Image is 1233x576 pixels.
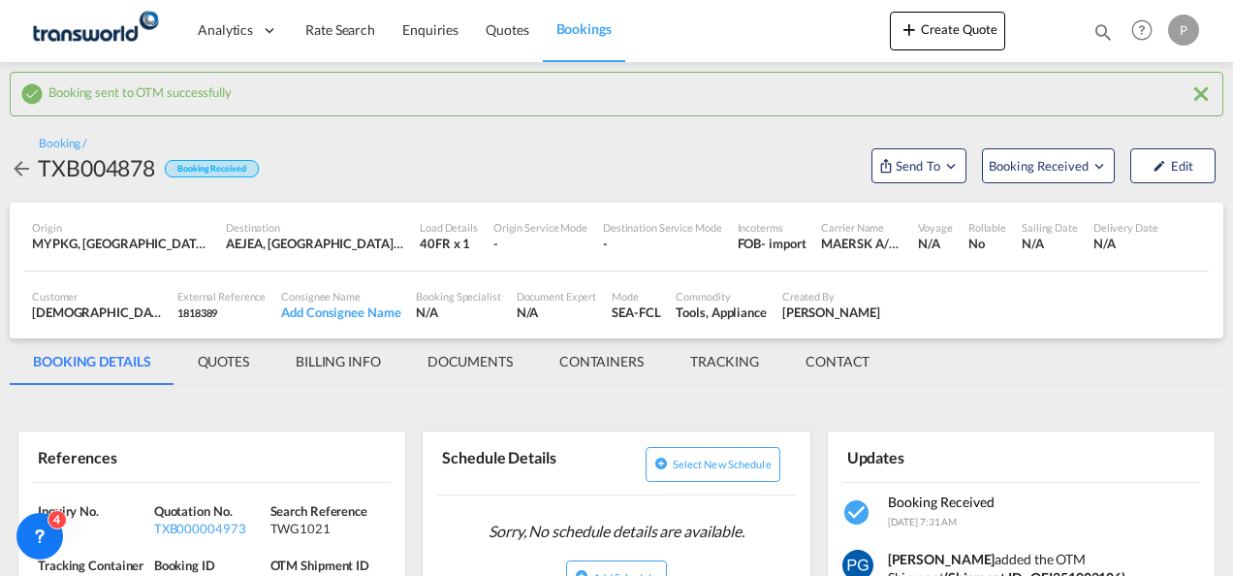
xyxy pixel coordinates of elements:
[842,497,873,528] md-icon: icon-checkbox-marked-circle
[890,12,1005,50] button: icon-plus 400-fgCreate Quote
[38,152,155,183] div: TXB004878
[38,503,99,519] span: Inquiry No.
[676,289,766,304] div: Commodity
[493,220,587,235] div: Origin Service Mode
[1022,235,1078,252] div: N/A
[10,157,33,180] md-icon: icon-arrow-left
[281,304,400,321] div: Add Consignee Name
[402,21,458,38] span: Enquiries
[556,20,612,37] span: Bookings
[416,304,500,321] div: N/A
[968,220,1006,235] div: Rollable
[404,338,536,385] md-tab-item: DOCUMENTS
[10,152,38,183] div: icon-arrow-left
[821,235,902,252] div: MAERSK A/S / TDWC-DUBAI
[48,80,232,100] span: Booking sent to OTM successfully
[39,136,86,152] div: Booking /
[603,220,722,235] div: Destination Service Mode
[32,304,162,321] div: [DEMOGRAPHIC_DATA][PERSON_NAME]
[646,447,780,482] button: icon-plus-circleSelect new schedule
[1168,15,1199,46] div: P
[177,306,217,319] span: 1818389
[32,235,210,252] div: MYPKG, Port Klang (Pelabuhan Klang), Malaysia, South East Asia, Asia Pacific
[761,235,806,252] div: - import
[968,235,1006,252] div: No
[420,235,478,252] div: 40FR x 1
[673,458,772,470] span: Select new schedule
[782,289,880,304] div: Created By
[493,235,587,252] div: -
[32,220,210,235] div: Origin
[481,513,752,550] span: Sorry, No schedule details are available.
[38,520,149,537] div: N/A
[281,289,400,304] div: Consignee Name
[888,551,996,567] strong: [PERSON_NAME]
[603,235,722,252] div: -
[1022,220,1078,235] div: Sailing Date
[305,21,375,38] span: Rate Search
[782,304,880,321] div: Pradhesh Gautham
[676,304,766,321] div: Tools, Appliance
[270,558,370,573] span: OTM Shipment ID
[1130,148,1216,183] button: icon-pencilEdit
[1125,14,1168,48] div: Help
[38,558,143,573] span: Tracking Container
[486,21,528,38] span: Quotes
[898,17,921,41] md-icon: icon-plus 400-fg
[612,289,660,304] div: Mode
[33,439,208,473] div: References
[29,9,160,52] img: f753ae806dec11f0841701cdfdf085c0.png
[154,558,215,573] span: Booking ID
[1093,235,1158,252] div: N/A
[1153,159,1166,173] md-icon: icon-pencil
[517,289,597,304] div: Document Expert
[1189,82,1213,106] md-icon: icon-close
[982,148,1115,183] button: Open demo menu
[989,156,1091,176] span: Booking Received
[738,220,806,235] div: Incoterms
[198,20,253,40] span: Analytics
[10,338,174,385] md-tab-item: BOOKING DETAILS
[1092,21,1114,50] div: icon-magnify
[154,520,266,537] div: TXB000004973
[536,338,667,385] md-tab-item: CONTAINERS
[10,338,893,385] md-pagination-wrapper: Use the left and right arrow keys to navigate between tabs
[871,148,966,183] button: Open demo menu
[918,235,952,252] div: N/A
[226,235,404,252] div: AEJEA, Jebel Ali, United Arab Emirates, Middle East, Middle East
[437,439,613,487] div: Schedule Details
[918,220,952,235] div: Voyage
[226,220,404,235] div: Destination
[782,338,893,385] md-tab-item: CONTACT
[165,160,258,178] div: Booking Received
[32,289,162,304] div: Customer
[612,304,660,321] div: SEA-FCL
[1093,220,1158,235] div: Delivery Date
[517,304,597,321] div: N/A
[842,439,1018,473] div: Updates
[154,503,233,519] span: Quotation No.
[888,516,958,528] span: [DATE] 7:31 AM
[654,457,668,470] md-icon: icon-plus-circle
[1092,21,1114,43] md-icon: icon-magnify
[821,220,902,235] div: Carrier Name
[177,289,266,304] div: External Reference
[420,220,478,235] div: Load Details
[894,156,942,176] span: Send To
[416,289,500,304] div: Booking Specialist
[270,503,367,519] span: Search Reference
[174,338,272,385] md-tab-item: QUOTES
[738,235,762,252] div: FOB
[270,520,382,537] div: TWG1021
[272,338,404,385] md-tab-item: BILLING INFO
[667,338,782,385] md-tab-item: TRACKING
[1125,14,1158,47] span: Help
[888,494,995,510] span: Booking Received
[20,82,44,106] md-icon: icon-checkbox-marked-circle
